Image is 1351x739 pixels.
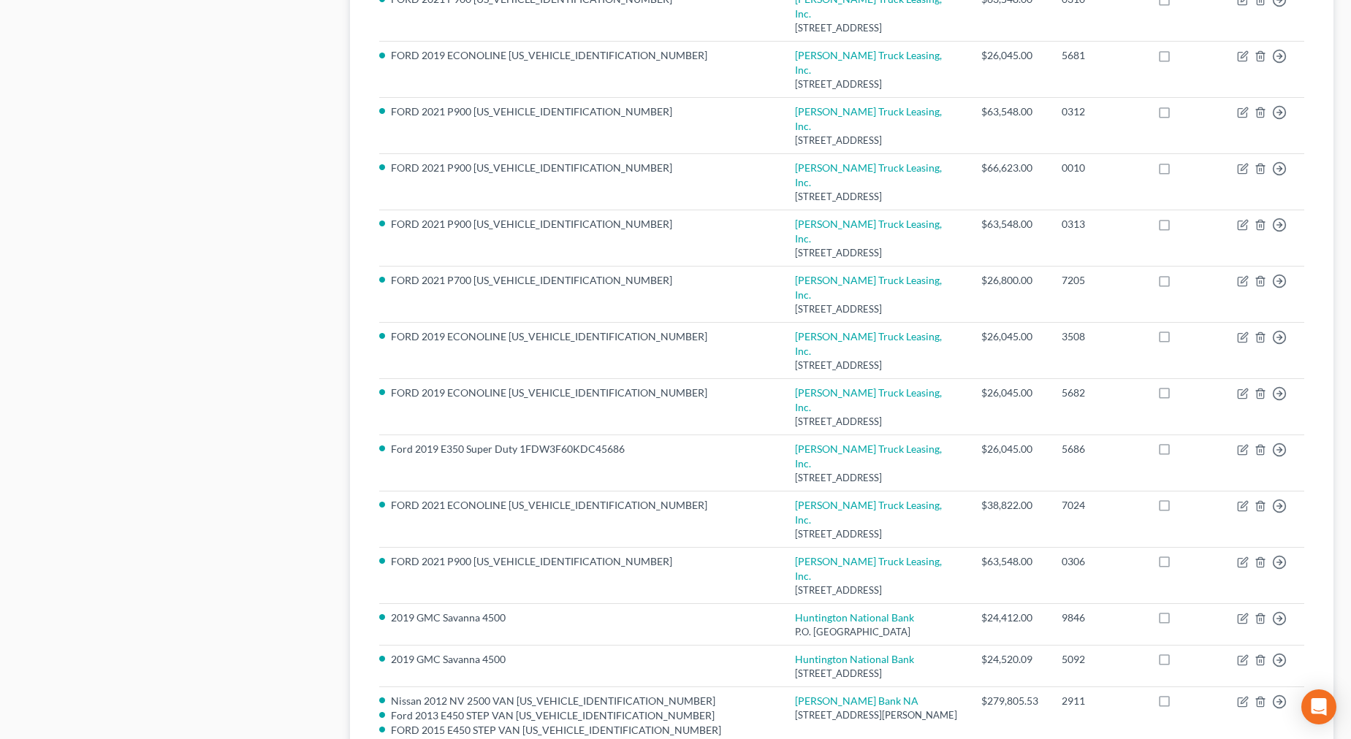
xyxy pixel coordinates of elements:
div: $38,822.00 [981,498,1038,513]
div: $66,623.00 [981,161,1038,175]
div: $26,045.00 [981,329,1038,344]
a: [PERSON_NAME] Truck Leasing, Inc. [795,274,942,301]
li: FORD 2015 E450 STEP VAN [US_VEHICLE_IDENTIFICATION_NUMBER] [391,723,771,738]
div: 5681 [1062,48,1134,63]
div: [STREET_ADDRESS] [795,359,959,372]
div: 5686 [1062,442,1134,456]
a: [PERSON_NAME] Truck Leasing, Inc. [795,105,942,132]
li: Nissan 2012 NV 2500 VAN [US_VEHICLE_IDENTIFICATION_NUMBER] [391,694,771,708]
li: FORD 2019 ECONOLINE [US_VEHICLE_IDENTIFICATION_NUMBER] [391,386,771,400]
div: $26,045.00 [981,48,1038,63]
div: [STREET_ADDRESS] [795,134,959,148]
div: 0312 [1062,104,1134,119]
li: 2019 GMC Savanna 4500 [391,652,771,667]
div: $26,045.00 [981,442,1038,456]
div: [STREET_ADDRESS] [795,471,959,485]
div: 5092 [1062,652,1134,667]
a: [PERSON_NAME] Bank NA [795,694,918,707]
li: FORD 2021 P700 [US_VEHICLE_IDENTIFICATION_NUMBER] [391,273,771,288]
a: [PERSON_NAME] Truck Leasing, Inc. [795,443,942,470]
li: FORD 2019 ECONOLINE [US_VEHICLE_IDENTIFICATION_NUMBER] [391,48,771,63]
div: [STREET_ADDRESS] [795,415,959,429]
div: 0010 [1062,161,1134,175]
div: $24,412.00 [981,610,1038,625]
div: 2911 [1062,694,1134,708]
a: [PERSON_NAME] Truck Leasing, Inc. [795,161,942,188]
li: FORD 2021 ECONOLINE [US_VEHICLE_IDENTIFICATION_NUMBER] [391,498,771,513]
div: [STREET_ADDRESS] [795,246,959,260]
div: 7205 [1062,273,1134,288]
li: FORD 2019 ECONOLINE [US_VEHICLE_IDENTIFICATION_NUMBER] [391,329,771,344]
div: 7024 [1062,498,1134,513]
div: $63,548.00 [981,104,1038,119]
li: FORD 2021 P900 [US_VEHICLE_IDENTIFICATION_NUMBER] [391,104,771,119]
div: [STREET_ADDRESS] [795,302,959,316]
li: FORD 2021 P900 [US_VEHICLE_IDENTIFICATION_NUMBER] [391,161,771,175]
li: FORD 2021 P900 [US_VEHICLE_IDENTIFICATION_NUMBER] [391,554,771,569]
div: [STREET_ADDRESS][PERSON_NAME] [795,708,959,722]
a: [PERSON_NAME] Truck Leasing, Inc. [795,330,942,357]
a: [PERSON_NAME] Truck Leasing, Inc. [795,218,942,245]
a: [PERSON_NAME] Truck Leasing, Inc. [795,49,942,76]
div: Open Intercom Messenger [1301,689,1336,724]
a: [PERSON_NAME] Truck Leasing, Inc. [795,555,942,582]
div: $24,520.09 [981,652,1038,667]
li: Ford 2019 E350 Super Duty 1FDW3F60KDC45686 [391,442,771,456]
div: 5682 [1062,386,1134,400]
li: FORD 2021 P900 [US_VEHICLE_IDENTIFICATION_NUMBER] [391,217,771,231]
div: 0306 [1062,554,1134,569]
li: 2019 GMC Savanna 4500 [391,610,771,625]
div: $63,548.00 [981,554,1038,569]
div: [STREET_ADDRESS] [795,583,959,597]
div: $63,548.00 [981,217,1038,231]
div: $279,805.53 [981,694,1038,708]
div: 3508 [1062,329,1134,344]
div: 0313 [1062,217,1134,231]
div: [STREET_ADDRESS] [795,667,959,681]
div: P.O. [GEOGRAPHIC_DATA] [795,625,959,639]
div: [STREET_ADDRESS] [795,527,959,541]
div: [STREET_ADDRESS] [795,21,959,35]
div: $26,045.00 [981,386,1038,400]
a: Huntington National Bank [795,611,914,624]
div: [STREET_ADDRESS] [795,190,959,204]
a: [PERSON_NAME] Truck Leasing, Inc. [795,386,942,413]
a: Huntington National Bank [795,653,914,665]
li: Ford 2013 E450 STEP VAN [US_VEHICLE_IDENTIFICATION_NUMBER] [391,708,771,723]
div: $26,800.00 [981,273,1038,288]
div: [STREET_ADDRESS] [795,77,959,91]
a: [PERSON_NAME] Truck Leasing, Inc. [795,499,942,526]
div: 9846 [1062,610,1134,625]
